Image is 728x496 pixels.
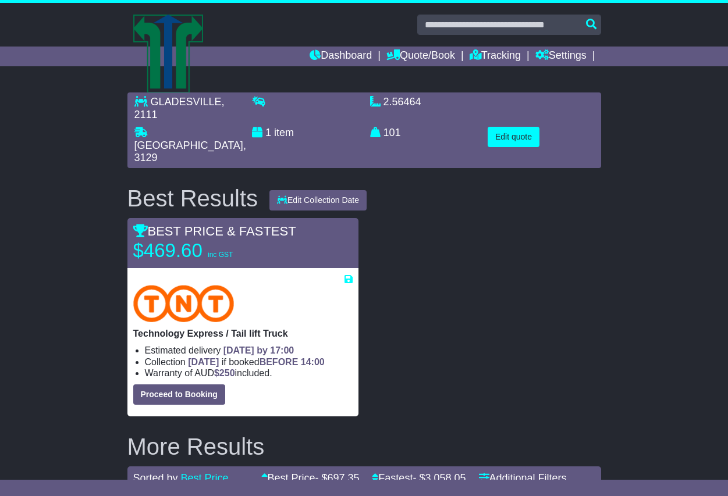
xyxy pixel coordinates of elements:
span: 14:00 [301,357,325,367]
span: 101 [383,127,401,138]
span: [DATE] [188,357,219,367]
img: TNT Domestic: Technology Express / Tail lift Truck [133,285,235,322]
button: Edit Collection Date [269,190,367,210]
a: Quote/Book [386,47,455,66]
span: , 3129 [134,140,246,164]
a: Best Price [181,472,229,484]
span: , 2111 [134,96,225,120]
a: Fastest- $3,058.05 [372,472,466,484]
span: - $ [413,472,466,484]
span: GLADESVILLE [151,96,222,108]
li: Warranty of AUD included. [145,367,353,379]
span: Sorted by [133,472,178,484]
span: BEFORE [260,357,299,367]
span: BEST PRICE & FASTEST [133,224,296,238]
a: Additional Filters [479,472,567,484]
span: if booked [188,357,324,367]
div: Best Results [122,185,264,211]
span: $ [214,368,235,378]
a: Tracking [470,47,521,66]
span: item [274,127,294,138]
button: Proceed to Booking [133,384,225,405]
span: 1 [265,127,271,138]
li: Collection [145,356,353,367]
a: Best Price- $697.35 [261,472,360,484]
span: 2.56464 [383,96,421,108]
span: [GEOGRAPHIC_DATA] [134,140,243,151]
span: - $ [315,472,360,484]
span: inc GST [208,251,233,259]
button: Edit quote [488,127,539,147]
span: 697.35 [328,472,360,484]
a: Settings [535,47,587,66]
span: 250 [219,368,235,378]
span: 3,058.05 [425,472,466,484]
p: Technology Express / Tail lift Truck [133,328,353,339]
p: $469.60 [133,239,279,262]
span: [DATE] by 17:00 [223,345,294,355]
a: Dashboard [310,47,372,66]
h2: More Results [127,434,601,459]
li: Estimated delivery [145,345,353,356]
